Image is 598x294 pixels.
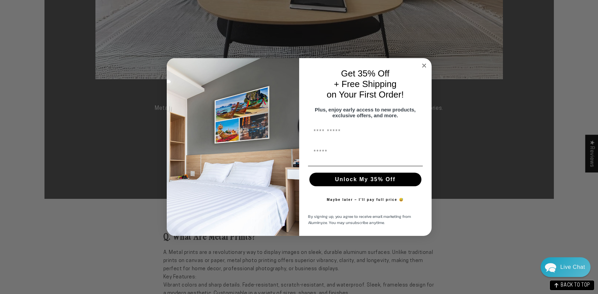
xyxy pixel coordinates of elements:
[167,58,299,236] img: 728e4f65-7e6c-44e2-b7d1-0292a396982f.jpeg
[315,107,416,118] span: Plus, enjoy early access to new products, exclusive offers, and more.
[334,79,396,89] span: + Free Shipping
[327,89,404,100] span: on Your First Order!
[323,193,407,207] button: Maybe later – I’ll pay full price 😅
[308,213,411,226] span: By signing up, you agree to receive email marketing from Aluminyze. You may unsubscribe anytime.
[309,173,421,186] button: Unlock My 35% Off
[541,257,591,277] div: Chat widget toggle
[420,62,428,70] button: Close dialog
[560,257,585,277] div: Contact Us Directly
[561,283,590,288] span: BACK TO TOP
[341,68,389,79] span: Get 35% Off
